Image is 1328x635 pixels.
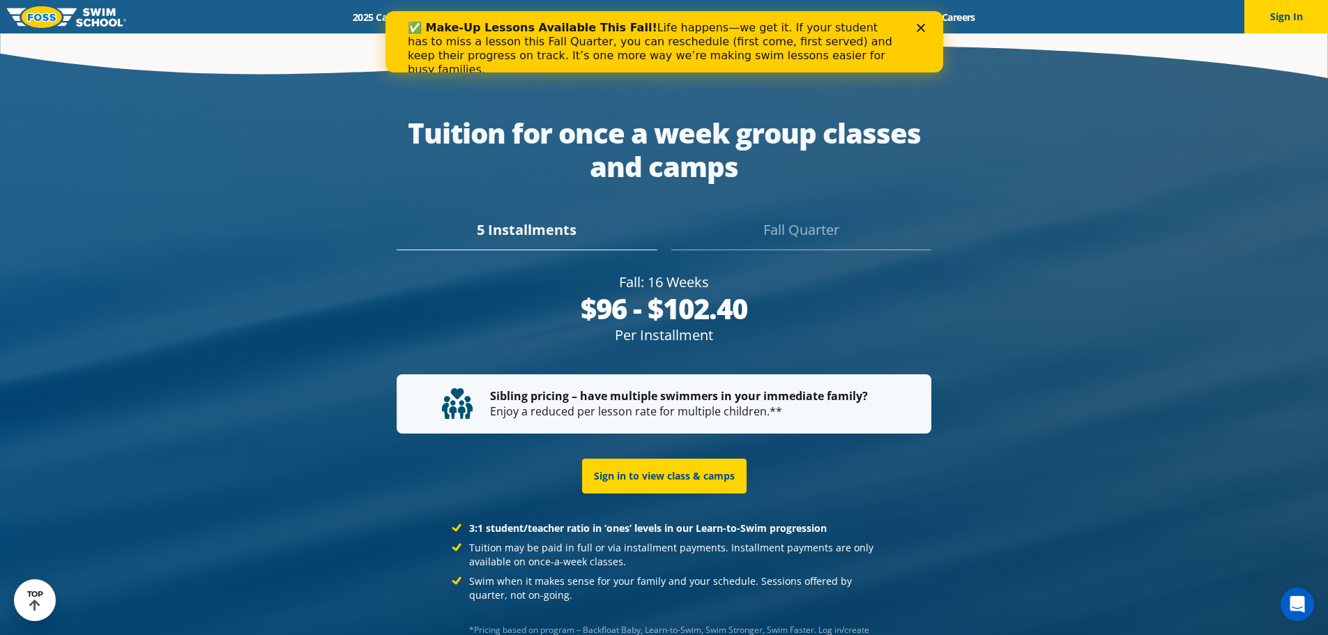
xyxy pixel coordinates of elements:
div: Fall: 16 Weeks [397,273,931,292]
img: FOSS Swim School Logo [7,6,126,28]
a: Careers [929,10,987,24]
div: Per Installment [397,326,931,345]
div: Fall Quarter [671,220,931,250]
li: Swim when it makes sense for your family and your schedule. Sessions offered by quarter, not on-g... [452,574,876,602]
div: Tuition for once a week group classes and camps [397,116,931,183]
iframe: Intercom live chat [1281,588,1314,621]
div: Life happens—we get it. If your student has to miss a lesson this Fall Quarter, you can reschedul... [22,10,513,66]
div: Close [531,13,545,21]
div: $96 - $102.40 [397,292,931,326]
b: ✅ Make-Up Lessons Available This Fall! [22,10,272,23]
div: TOP [27,590,43,611]
a: Swim Like [PERSON_NAME] [738,10,886,24]
a: Sign in to view class & camps [582,459,747,494]
a: 2025 Calendar [341,10,428,24]
img: tuition-family-children.svg [442,388,473,419]
iframe: Intercom live chat banner [386,11,943,72]
li: Tuition may be paid in full or via installment payments. Installment payments are only available ... [452,541,876,569]
strong: 3:1 student/teacher ratio in ‘ones’ levels in our Learn-to-Swim progression [469,521,827,535]
div: 5 Installments [397,220,657,250]
strong: Sibling pricing – have multiple swimmers in your immediate family? [490,388,868,404]
a: Swim Path® Program [487,10,609,24]
p: Enjoy a reduced per lesson rate for multiple children.** [442,388,886,420]
a: Blog [885,10,929,24]
a: Schools [428,10,487,24]
a: About [PERSON_NAME] [609,10,738,24]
